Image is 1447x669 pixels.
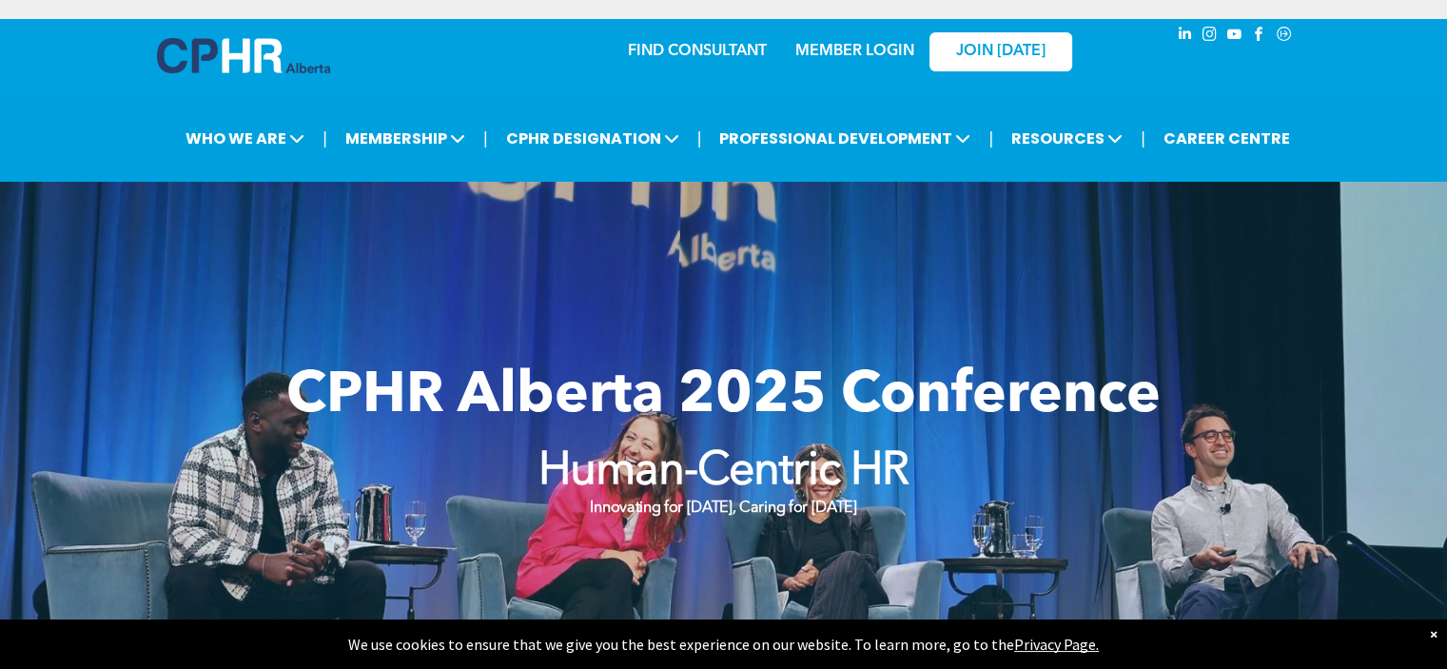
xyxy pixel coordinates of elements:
[590,501,856,516] strong: Innovating for [DATE], Caring for [DATE]
[795,44,914,59] a: MEMBER LOGIN
[1249,24,1270,49] a: facebook
[340,121,471,156] span: MEMBERSHIP
[483,119,488,158] li: |
[929,32,1072,71] a: JOIN [DATE]
[157,38,330,73] img: A blue and white logo for cp alberta
[988,119,993,158] li: |
[1430,624,1437,643] div: Dismiss notification
[180,121,310,156] span: WHO WE ARE
[697,119,702,158] li: |
[538,449,909,495] strong: Human-Centric HR
[956,43,1046,61] span: JOIN [DATE]
[1141,119,1145,158] li: |
[1158,121,1296,156] a: CAREER CENTRE
[714,121,976,156] span: PROFESSIONAL DEVELOPMENT
[1274,24,1295,49] a: Social network
[1175,24,1196,49] a: linkedin
[1200,24,1221,49] a: instagram
[1224,24,1245,49] a: youtube
[286,368,1161,425] span: CPHR Alberta 2025 Conference
[628,44,767,59] a: FIND CONSULTANT
[1006,121,1128,156] span: RESOURCES
[1014,635,1099,654] a: Privacy Page.
[323,119,327,158] li: |
[500,121,685,156] span: CPHR DESIGNATION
